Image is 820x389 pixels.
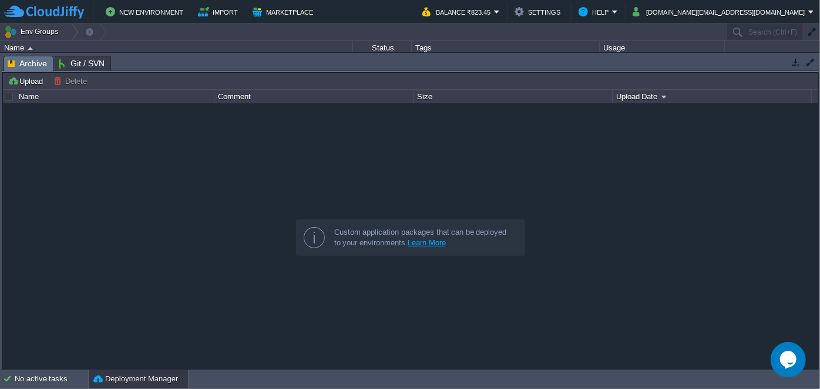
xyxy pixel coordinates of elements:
[633,5,808,19] button: [DOMAIN_NAME][EMAIL_ADDRESS][DOMAIN_NAME]
[408,238,446,247] a: Learn More
[28,47,33,50] img: AMDAwAAAACH5BAEAAAAALAAAAAABAAEAAAICRAEAOw==
[579,5,612,19] button: Help
[215,90,413,103] div: Comment
[414,90,612,103] div: Size
[771,342,808,377] iframe: chat widget
[354,41,411,55] div: Status
[106,5,187,19] button: New Environment
[59,56,105,70] span: Git / SVN
[8,76,46,86] button: Upload
[53,76,90,86] button: Delete
[1,41,352,55] div: Name
[334,227,515,248] div: Custom application packages that can be deployed to your environments.
[8,56,47,71] span: Archive
[93,373,178,385] button: Deployment Manager
[422,5,494,19] button: Balance ₹823.45
[600,41,724,55] div: Usage
[253,5,317,19] button: Marketplace
[16,90,214,103] div: Name
[4,5,84,19] img: CloudJiffy
[198,5,242,19] button: Import
[412,41,599,55] div: Tags
[515,5,564,19] button: Settings
[4,23,62,40] button: Env Groups
[15,370,88,388] div: No active tasks
[613,90,811,103] div: Upload Date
